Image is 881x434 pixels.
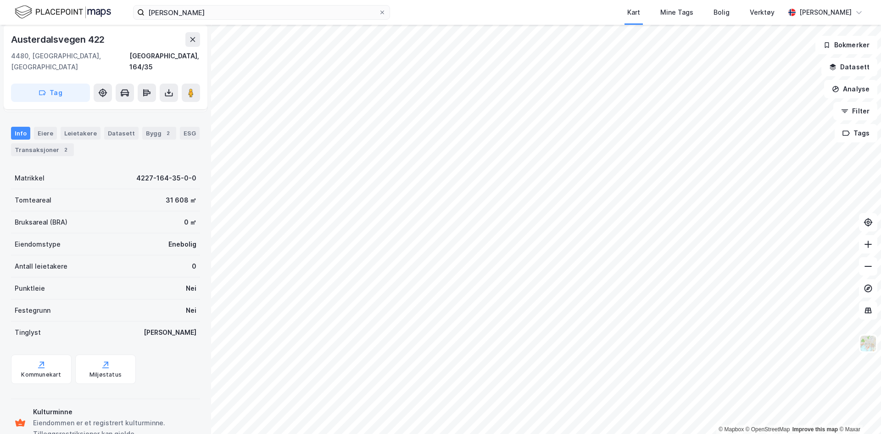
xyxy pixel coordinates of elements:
[33,406,196,417] div: Kulturminne
[145,6,379,19] input: Søk på adresse, matrikkel, gårdeiere, leietakere eller personer
[719,426,744,433] a: Mapbox
[144,327,196,338] div: [PERSON_NAME]
[660,7,693,18] div: Mine Tags
[859,335,877,352] img: Z
[714,7,730,18] div: Bolig
[168,239,196,250] div: Enebolig
[61,145,70,154] div: 2
[104,127,139,140] div: Datasett
[15,173,45,184] div: Matrikkel
[15,4,111,20] img: logo.f888ab2527a4732fd821a326f86c7f29.svg
[61,127,100,140] div: Leietakere
[15,239,61,250] div: Eiendomstype
[89,371,122,378] div: Miljøstatus
[15,327,41,338] div: Tinglyst
[11,84,90,102] button: Tag
[627,7,640,18] div: Kart
[15,305,50,316] div: Festegrunn
[746,426,790,433] a: OpenStreetMap
[11,32,106,47] div: Austerdalsvegen 422
[11,143,74,156] div: Transaksjoner
[11,51,129,73] div: 4480, [GEOGRAPHIC_DATA], [GEOGRAPHIC_DATA]
[180,127,200,140] div: ESG
[835,124,877,142] button: Tags
[15,283,45,294] div: Punktleie
[833,102,877,120] button: Filter
[824,80,877,98] button: Analyse
[15,217,67,228] div: Bruksareal (BRA)
[835,390,881,434] div: Kontrollprogram for chat
[750,7,775,18] div: Verktøy
[792,426,838,433] a: Improve this map
[163,129,173,138] div: 2
[186,305,196,316] div: Nei
[835,390,881,434] iframe: Chat Widget
[799,7,852,18] div: [PERSON_NAME]
[815,36,877,54] button: Bokmerker
[15,195,51,206] div: Tomteareal
[34,127,57,140] div: Eiere
[11,127,30,140] div: Info
[166,195,196,206] div: 31 608 ㎡
[142,127,176,140] div: Bygg
[136,173,196,184] div: 4227-164-35-0-0
[15,261,67,272] div: Antall leietakere
[184,217,196,228] div: 0 ㎡
[21,371,61,378] div: Kommunekart
[129,51,200,73] div: [GEOGRAPHIC_DATA], 164/35
[192,261,196,272] div: 0
[821,58,877,76] button: Datasett
[186,283,196,294] div: Nei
